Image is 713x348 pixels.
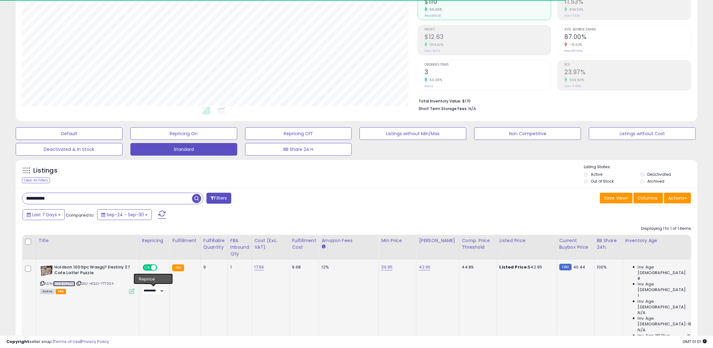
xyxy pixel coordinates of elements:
small: 834.39% [567,7,584,12]
div: 12% [321,264,374,270]
div: 9.68 [292,264,314,270]
span: FBA [56,289,66,294]
button: Repricing On [130,127,237,140]
span: N/A [638,327,645,333]
small: 50.00% [427,78,442,82]
button: Filters [206,193,231,204]
div: Title [39,237,137,244]
button: Repricing Off [245,127,352,140]
a: 17.56 [255,264,264,270]
div: Amazon Fees [321,237,376,244]
span: Profit [425,28,551,31]
div: BB Share 24h. [597,237,620,251]
div: [PERSON_NAME] [419,237,456,244]
span: Compared to: [66,212,95,218]
div: Displaying 1 to 1 of 1 items [641,226,691,232]
small: Prev: $66.40 [425,14,441,18]
span: All listings currently available for purchase on Amazon [40,289,55,294]
small: Prev: 2 [425,84,433,88]
h2: 23.97% [564,69,691,77]
div: Inventory Age [625,237,698,244]
small: -13.00% [567,42,583,47]
label: Out of Stock [591,179,614,184]
h2: 3 [425,69,551,77]
span: Inv. Age [DEMOGRAPHIC_DATA]-180: [638,316,695,327]
div: 1 [230,264,247,270]
span: N/A [638,310,645,316]
small: Amazon Fees. [321,244,325,250]
div: Current Buybox Price [559,237,592,251]
span: Avg. Buybox Share [564,28,691,31]
div: Win BuyBox [142,274,164,280]
span: ROI [564,63,691,67]
small: 65.00% [427,7,442,12]
div: Fulfillment [172,237,198,244]
span: Inv. Age [DEMOGRAPHIC_DATA]: [638,264,695,276]
span: OFF [156,265,167,270]
span: Inv. Age 181 Plus: [638,333,671,339]
div: Fulfillment Cost [292,237,316,251]
button: Deactivated & In Stock [16,143,123,156]
div: Fulfillable Quantity [203,237,225,251]
div: Repricing [142,237,167,244]
b: Listed Price: [500,264,528,270]
small: 909.80% [567,78,584,82]
img: 51bVrRWUUTL._SL40_.jpg [40,264,53,277]
div: seller snap | | [6,339,109,345]
div: Cost (Exc. VAT) [255,237,287,251]
span: Last 7 Days [32,212,57,218]
div: 44.89 [462,264,492,270]
button: Sep-24 - Sep-30 [97,209,152,220]
span: Ordered Items [425,63,551,67]
a: B0D8XXZP43 [53,281,75,286]
h2: 87.00% [564,33,691,42]
strong: Copyright [6,339,29,345]
button: Standard [130,143,237,156]
button: Listings without Min/Max [359,127,466,140]
a: 42.95 [419,264,431,270]
div: Listed Price [500,237,554,244]
li: $176 [419,97,686,104]
button: Last 7 Days [23,209,65,220]
div: Preset: [142,281,165,295]
b: Holdson 1000pc Wasgij? Destiny 27 Cafe Latte! Puzzle [54,264,131,278]
div: FBA inbound Qty [230,237,249,257]
small: FBM [559,264,572,270]
h2: $12.63 [425,33,551,42]
div: Clear All Filters [22,177,50,183]
div: $42.95 [500,264,552,270]
button: BB Share 24 H [245,143,352,156]
p: Listing States: [584,164,697,170]
small: FBA [172,264,184,271]
span: N/A [688,333,695,339]
div: 9 [203,264,223,270]
a: Privacy Policy [81,339,109,345]
span: ON [143,265,151,270]
label: Archived [647,179,664,184]
span: 2025-10-9 01:01 GMT [683,339,707,345]
b: Total Inventory Value: [419,98,461,104]
button: Columns [633,193,663,203]
span: Inv. Age [DEMOGRAPHIC_DATA]: [638,299,695,310]
span: Inv. Age [DEMOGRAPHIC_DATA]: [638,281,695,293]
button: Non Competitive [474,127,581,140]
span: N/A [469,106,476,112]
small: Prev: -$1.04 [425,49,440,53]
b: Short Term Storage Fees: [419,106,468,111]
span: Columns [638,195,657,201]
button: Actions [664,193,691,203]
small: Prev: -2.96% [564,84,581,88]
span: 40.44 [573,264,585,270]
div: Comp. Price Threshold [462,237,494,251]
button: Default [16,127,123,140]
a: 39.95 [381,264,392,270]
label: Deactivated [647,172,671,177]
div: ASIN: [40,264,134,294]
div: 100% [597,264,618,270]
a: Terms of Use [54,339,80,345]
div: Min Price [381,237,414,244]
small: Prev: 100.00% [564,49,582,53]
span: 8 [638,276,640,281]
span: | SKU: HOLD-777204 [76,281,113,286]
span: Sep-24 - Sep-30 [107,212,144,218]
